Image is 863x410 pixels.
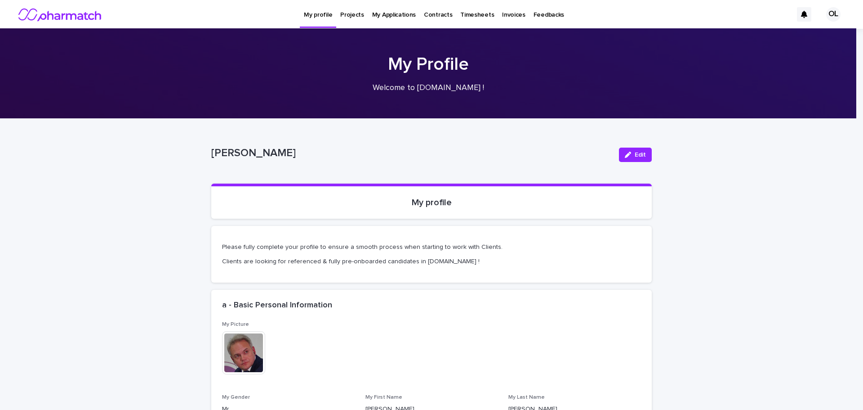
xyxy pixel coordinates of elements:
[826,7,841,22] div: OL
[249,83,608,93] p: Welcome to [DOMAIN_NAME] !
[222,243,641,251] p: Please fully complete your profile to ensure a smooth process when starting to work with Clients.
[222,395,250,400] span: My Gender
[619,148,652,162] button: Edit
[18,5,103,23] img: nMxkRIEURaCxZB0ULbfH
[208,54,649,75] h1: My Profile
[222,322,249,327] span: My Picture
[222,197,641,208] p: My profile
[365,395,402,400] span: My First Name
[508,395,545,400] span: My Last Name
[222,301,332,311] h2: a - Basic Personal Information
[635,152,646,158] span: Edit
[222,257,641,266] p: Clients are looking for referenced & fully pre-onboarded candidates in [DOMAIN_NAME] !
[211,147,612,160] p: [PERSON_NAME]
